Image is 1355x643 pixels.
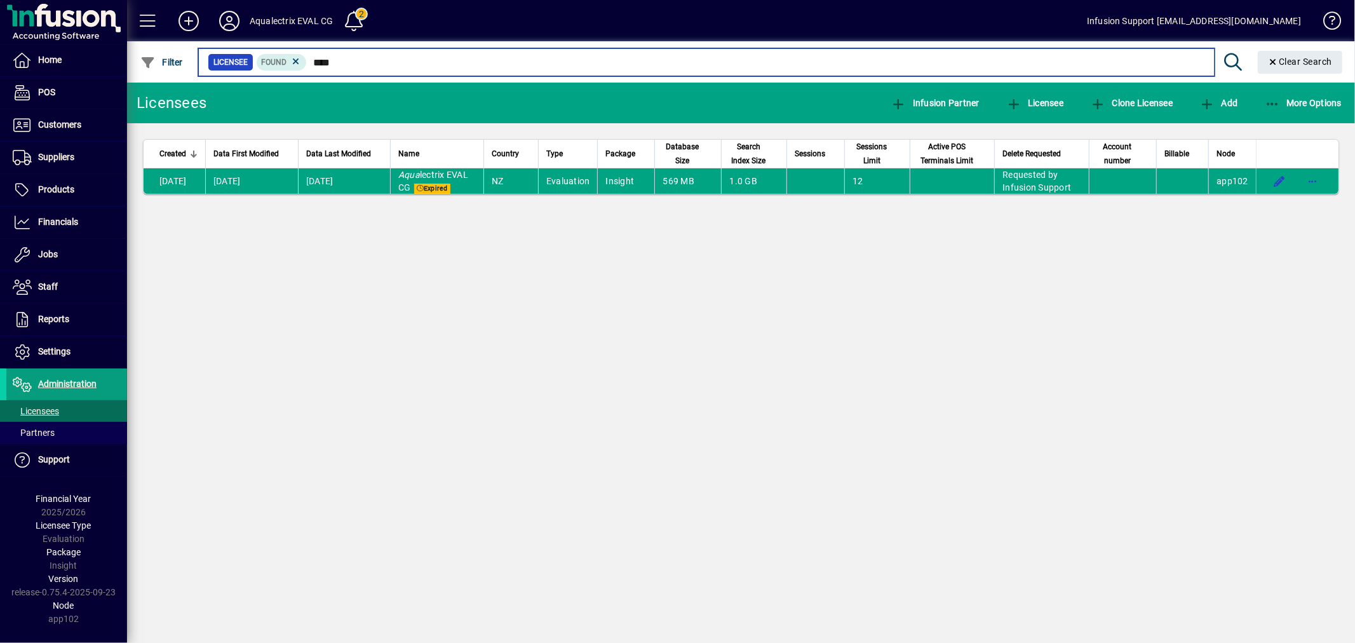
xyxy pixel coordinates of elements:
[721,168,786,194] td: 1.0 GB
[38,152,74,162] span: Suppliers
[1217,147,1248,161] div: Node
[1164,147,1201,161] div: Billable
[213,147,279,161] span: Data First Modified
[1199,98,1237,108] span: Add
[729,140,767,168] span: Search Index Size
[546,147,563,161] span: Type
[38,217,78,227] span: Financials
[891,98,980,108] span: Infusion Partner
[6,44,127,76] a: Home
[729,140,779,168] div: Search Index Size
[13,406,59,416] span: Licensees
[795,147,837,161] div: Sessions
[213,147,290,161] div: Data First Modified
[1006,98,1064,108] span: Licensee
[257,54,307,71] mat-chip: Found Status: Found
[38,379,97,389] span: Administration
[6,239,127,271] a: Jobs
[398,147,419,161] span: Name
[38,249,58,259] span: Jobs
[38,87,55,97] span: POS
[918,140,987,168] div: Active POS Terminals Limit
[38,346,71,356] span: Settings
[1097,140,1149,168] div: Account number
[1302,171,1323,191] button: More options
[887,91,983,114] button: Infusion Partner
[492,147,530,161] div: Country
[36,494,91,504] span: Financial Year
[994,168,1089,194] td: Requested by Infusion Support
[49,574,79,584] span: Version
[1097,140,1137,168] span: Account number
[36,520,91,531] span: Licensee Type
[6,304,127,335] a: Reports
[414,184,450,194] span: Expired
[1269,171,1290,191] button: Edit
[597,168,654,194] td: Insight
[1003,91,1067,114] button: Licensee
[6,142,127,173] a: Suppliers
[53,600,74,611] span: Node
[654,168,721,194] td: 569 MB
[46,547,81,557] span: Package
[306,147,371,161] span: Data Last Modified
[853,140,902,168] div: Sessions Limit
[205,168,298,194] td: [DATE]
[38,314,69,324] span: Reports
[262,58,287,67] span: Found
[6,271,127,303] a: Staff
[159,147,198,161] div: Created
[6,206,127,238] a: Financials
[213,56,248,69] span: Licensee
[1217,147,1235,161] span: Node
[38,119,81,130] span: Customers
[1196,91,1241,114] button: Add
[663,140,702,168] span: Database Size
[1002,147,1081,161] div: Delete Requested
[38,454,70,464] span: Support
[250,11,333,31] div: Aqualectrix EVAL CG
[1090,98,1173,108] span: Clone Licensee
[6,109,127,141] a: Customers
[38,55,62,65] span: Home
[398,170,420,180] em: Aqua
[6,174,127,206] a: Products
[1258,51,1343,74] button: Clear
[6,444,127,476] a: Support
[298,168,390,194] td: [DATE]
[1087,91,1176,114] button: Clone Licensee
[140,57,183,67] span: Filter
[1265,98,1342,108] span: More Options
[1217,176,1248,186] span: app102.prod.infusionbusinesssoftware.com
[853,140,891,168] span: Sessions Limit
[1002,147,1061,161] span: Delete Requested
[137,51,186,74] button: Filter
[795,147,825,161] span: Sessions
[918,140,975,168] span: Active POS Terminals Limit
[605,147,635,161] span: Package
[1087,11,1301,31] div: Infusion Support [EMAIL_ADDRESS][DOMAIN_NAME]
[398,170,468,193] span: lectrix EVAL CG
[492,147,519,161] span: Country
[546,147,590,161] div: Type
[1164,147,1189,161] span: Billable
[6,422,127,443] a: Partners
[398,147,476,161] div: Name
[144,168,205,194] td: [DATE]
[137,93,206,113] div: Licensees
[306,147,382,161] div: Data Last Modified
[6,336,127,368] a: Settings
[38,281,58,292] span: Staff
[538,168,598,194] td: Evaluation
[1268,57,1333,67] span: Clear Search
[6,77,127,109] a: POS
[483,168,538,194] td: NZ
[38,184,74,194] span: Products
[1262,91,1345,114] button: More Options
[159,147,186,161] span: Created
[844,168,910,194] td: 12
[663,140,713,168] div: Database Size
[13,428,55,438] span: Partners
[605,147,647,161] div: Package
[168,10,209,32] button: Add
